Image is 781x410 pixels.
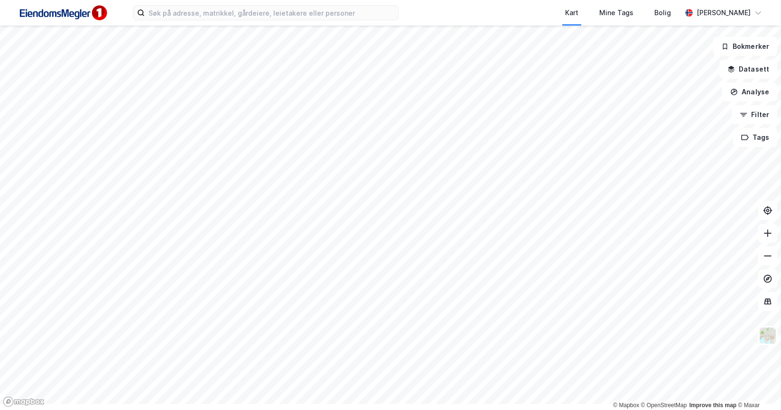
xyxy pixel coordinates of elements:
button: Analyse [722,82,777,101]
button: Bokmerker [713,37,777,56]
div: Kontrollprogram for chat [734,364,781,410]
button: Tags [733,128,777,147]
a: Mapbox homepage [3,396,45,407]
div: Mine Tags [599,7,633,18]
div: [PERSON_NAME] [697,7,751,18]
a: Mapbox [613,402,639,409]
iframe: Chat Widget [734,364,781,410]
div: Kart [565,7,578,18]
img: Z [759,327,777,345]
button: Datasett [719,60,777,79]
img: F4PB6Px+NJ5v8B7XTbfpPpyloAAAAASUVORK5CYII= [15,2,110,24]
div: Bolig [654,7,671,18]
a: OpenStreetMap [641,402,687,409]
button: Filter [732,105,777,124]
a: Improve this map [689,402,736,409]
input: Søk på adresse, matrikkel, gårdeiere, leietakere eller personer [145,6,398,20]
